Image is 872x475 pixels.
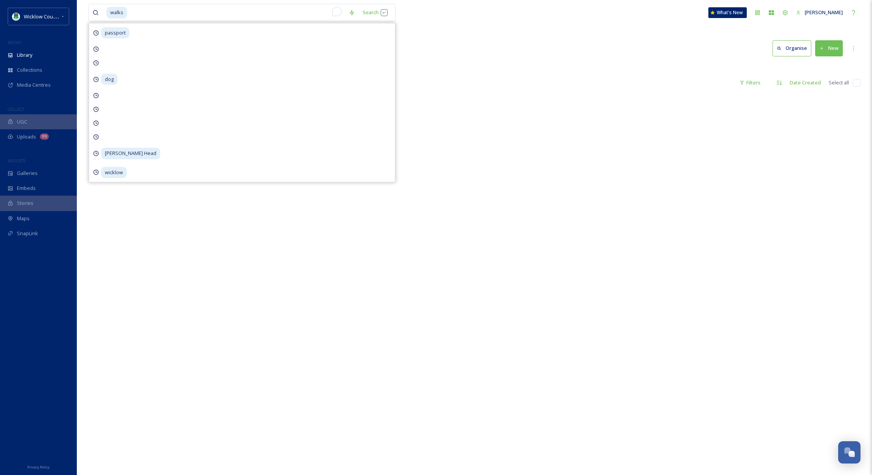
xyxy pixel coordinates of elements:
span: 0 file s [88,79,101,86]
span: Stories [17,200,33,207]
div: Filters [736,75,764,90]
a: Privacy Policy [27,462,50,471]
div: 99 [40,134,49,140]
span: Uploads [17,133,36,140]
span: UGC [17,118,27,125]
button: Open Chat [838,441,860,463]
span: There is nothing here. [88,95,139,102]
span: passport [101,27,129,38]
span: [PERSON_NAME] Head [101,148,160,159]
span: Collections [17,66,42,74]
span: Media Centres [17,81,51,89]
span: [PERSON_NAME] [805,9,843,16]
span: SnapLink [17,230,38,237]
input: To enrich screen reader interactions, please activate Accessibility in Grammarly extension settings [128,4,345,21]
div: Search [359,5,391,20]
span: walks [106,7,127,18]
div: Date Created [786,75,825,90]
img: download%20(9).png [12,13,20,20]
span: Galleries [17,170,38,177]
span: COLLECT [8,106,24,112]
a: [PERSON_NAME] [792,5,847,20]
span: Maps [17,215,30,222]
span: wicklow [101,167,127,178]
a: What's New [708,7,747,18]
a: Organise [773,40,815,56]
span: Wicklow County Council [24,13,78,20]
span: WIDGETS [8,158,25,163]
span: Privacy Policy [27,465,50,470]
button: Organise [773,40,811,56]
span: Library [17,51,32,59]
span: Select all [829,79,849,86]
span: dog [101,74,118,85]
button: New [815,40,843,56]
span: MEDIA [8,40,21,45]
span: Embeds [17,185,36,192]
